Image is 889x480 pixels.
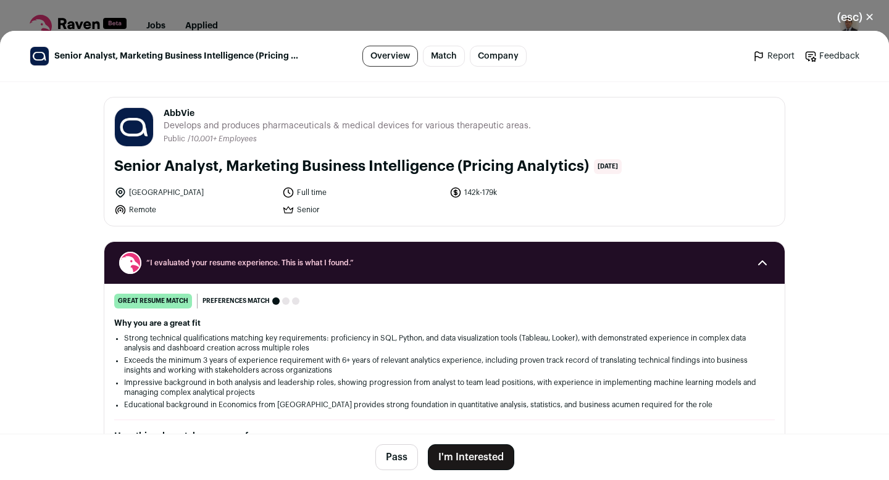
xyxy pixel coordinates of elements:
button: I'm Interested [428,444,514,470]
span: AbbVie [164,107,531,120]
li: Impressive background in both analysis and leadership roles, showing progression from analyst to ... [124,378,765,397]
a: Feedback [804,50,859,62]
li: Full time [282,186,443,199]
li: 142k-179k [449,186,610,199]
a: Match [423,46,465,67]
h2: Why you are a great fit [114,318,775,328]
a: Overview [362,46,418,67]
li: / [188,134,257,144]
a: Company [470,46,527,67]
span: Develops and produces pharmaceuticals & medical devices for various therapeutic areas. [164,120,531,132]
button: Close modal [822,4,889,31]
li: Educational background in Economics from [GEOGRAPHIC_DATA] provides strong foundation in quantita... [124,400,765,410]
a: Report [753,50,795,62]
button: Pass [375,444,418,470]
span: 10,001+ Employees [191,135,257,143]
div: great resume match [114,294,192,308]
span: “I evaluated your resume experience. This is what I found.” [146,258,743,268]
li: Remote [114,204,275,216]
li: Strong technical qualifications matching key requirements: proficiency in SQL, Python, and data v... [124,333,765,353]
li: Senior [282,204,443,216]
li: [GEOGRAPHIC_DATA] [114,186,275,199]
img: 9bb8f42bc2a01c8d2368b17f7f6ecb2cf3778cc0eeedc100ffeb73f28e689dc1.jpg [30,47,49,65]
img: 9bb8f42bc2a01c8d2368b17f7f6ecb2cf3778cc0eeedc100ffeb73f28e689dc1.jpg [115,108,153,146]
li: Public [164,134,188,144]
span: Preferences match [202,295,270,307]
span: [DATE] [594,159,622,174]
h1: Senior Analyst, Marketing Business Intelligence (Pricing Analytics) [114,157,589,176]
li: Exceeds the minimum 3 years of experience requirement with 6+ years of relevant analytics experie... [124,355,765,375]
h2: How this role matches your preferences [114,430,775,442]
span: Senior Analyst, Marketing Business Intelligence (Pricing Analytics) [54,50,299,62]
